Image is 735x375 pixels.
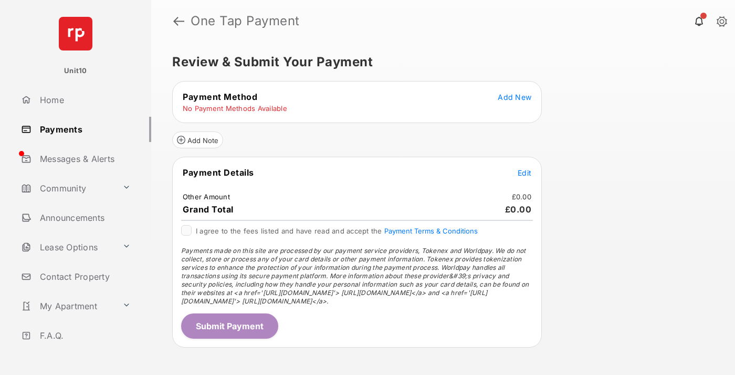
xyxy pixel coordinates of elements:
span: Add New [498,93,531,102]
span: £0.00 [505,204,532,215]
span: Payment Method [183,92,257,102]
button: Add Note [172,131,223,148]
button: Add New [498,92,531,102]
button: I agree to the fees listed and have read and accept the [384,227,478,235]
span: Payment Details [183,167,254,178]
span: I agree to the fees listed and have read and accept the [196,227,478,235]
span: Grand Total [183,204,234,215]
p: Unit10 [64,66,87,76]
button: Edit [518,167,531,178]
a: My Apartment [17,293,118,319]
img: svg+xml;base64,PHN2ZyB4bWxucz0iaHR0cDovL3d3dy53My5vcmcvMjAwMC9zdmciIHdpZHRoPSI2NCIgaGVpZ2h0PSI2NC... [59,17,92,50]
td: No Payment Methods Available [182,104,288,113]
strong: One Tap Payment [191,15,300,27]
a: F.A.Q. [17,323,151,348]
td: Other Amount [182,192,230,201]
span: Edit [518,168,531,177]
h5: Review & Submit Your Payment [172,56,706,68]
a: Messages & Alerts [17,146,151,171]
a: Lease Options [17,235,118,260]
td: £0.00 [511,192,532,201]
span: Payments made on this site are processed by our payment service providers, Tokenex and Worldpay. ... [181,247,529,305]
a: Community [17,176,118,201]
a: Payments [17,117,151,142]
a: Announcements [17,205,151,230]
button: Submit Payment [181,313,278,339]
a: Home [17,87,151,113]
a: Contact Property [17,264,151,289]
